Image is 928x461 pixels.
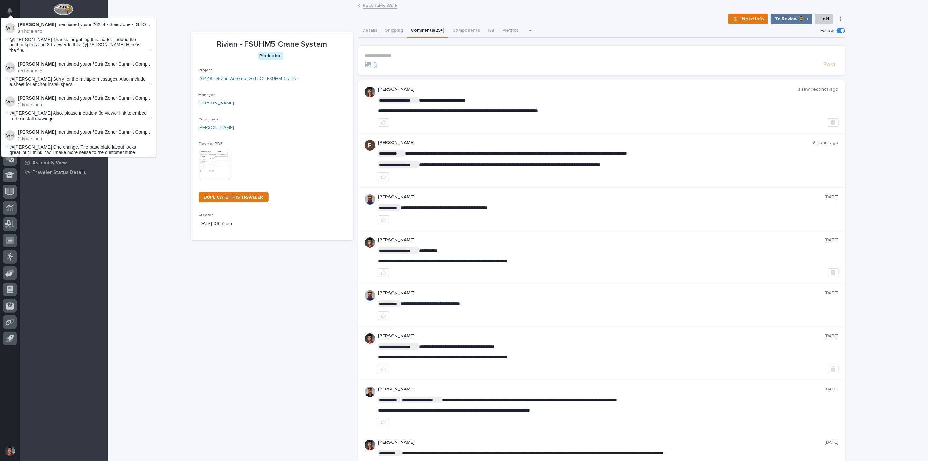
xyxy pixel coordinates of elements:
[378,440,825,445] p: [PERSON_NAME]
[378,290,825,296] p: [PERSON_NAME]
[5,130,15,141] img: Wynne Hochstetler
[3,444,17,458] button: users-avatar
[18,95,56,101] strong: [PERSON_NAME]
[5,23,15,33] img: Wynne Hochstetler
[498,24,522,38] button: Metrics
[824,61,836,69] span: Post
[378,418,389,426] button: like this post
[813,140,839,146] p: 2 hours ago
[365,440,375,450] img: ROij9lOReuV7WqYxWfnW
[18,22,152,27] p: mentioned you on :
[199,40,345,49] p: Rivian - FSUHM5 Crane System
[199,118,221,121] span: Coordinator
[821,61,839,69] button: Post
[378,172,389,181] button: like this post
[10,76,146,87] span: @[PERSON_NAME] Sorry for the multiple messages. Also, include a sheet for anchor install specs.
[484,24,498,38] button: FAI
[825,237,839,243] p: [DATE]
[199,68,212,72] span: Project
[18,136,152,142] p: 2 hours ago
[8,8,17,18] div: Notifications
[828,268,839,277] button: Delete post
[378,333,825,339] p: [PERSON_NAME]
[448,24,484,38] button: Components
[378,387,825,392] p: [PERSON_NAME]
[771,14,812,24] button: To Review 👨‍🏭 →
[18,129,56,135] strong: [PERSON_NAME]
[18,22,56,27] strong: [PERSON_NAME]
[825,387,839,392] p: [DATE]
[18,61,56,67] strong: [PERSON_NAME]
[5,96,15,107] img: Wynne Hochstetler
[10,144,147,161] span: @[PERSON_NAME] One change. The base plate layout looks great, but I think it will make more sense...
[18,29,152,34] p: an hour ago
[10,110,147,121] span: @[PERSON_NAME] Also, please include a 3d viewer link to embed in the install drawings.
[10,37,147,53] span: @[PERSON_NAME] Thanks for getting this made. I added the anchor specs and 3d viewer to this. @[PE...
[199,124,234,131] a: [PERSON_NAME]
[365,194,375,205] img: 6hTokn1ETDGPf9BPokIQ
[819,15,829,23] span: Hold
[54,3,73,15] img: Workspace Logo
[798,87,839,92] p: a few seconds ago
[93,129,168,135] a: *Stair Zone* Summit Company - Stair
[199,75,299,82] a: 26448 - Rivian Automotive LLC - FSUHM Cranes
[199,192,269,202] a: DUPLICATE THIS TRAVELER
[258,52,283,60] div: Production
[93,61,168,67] a: *Stair Zone* Summit Company - Stair
[199,93,215,97] span: Manager
[199,142,223,146] span: Traveler PDF
[378,140,813,146] p: [PERSON_NAME]
[20,167,108,177] a: Traveler Status Details
[199,100,234,107] a: [PERSON_NAME]
[18,95,152,101] p: mentioned you on :
[815,14,833,24] button: Hold
[93,95,168,101] a: *Stair Zone* Summit Company - Stair
[365,290,375,301] img: 6hTokn1ETDGPf9BPokIQ
[199,213,214,217] span: Created
[365,387,375,397] img: AOh14Gjx62Rlbesu-yIIyH4c_jqdfkUZL5_Os84z4H1p=s96-c
[93,22,240,27] a: 26284 - Stair Zone - [GEOGRAPHIC_DATA] Fence - Cliffs Stables Stairs
[199,220,345,227] p: [DATE] 06:51 am
[365,333,375,344] img: ROij9lOReuV7WqYxWfnW
[18,102,152,108] p: 2 hours ago
[378,311,389,320] button: like this post
[825,194,839,200] p: [DATE]
[32,160,67,166] p: Assembly View
[821,28,834,34] p: Follow
[378,194,825,200] p: [PERSON_NAME]
[828,365,839,373] button: Delete post
[32,170,86,176] p: Traveler Status Details
[775,15,808,23] span: To Review 👨‍🏭 →
[378,215,389,224] button: like this post
[378,118,389,127] button: like this post
[365,87,375,97] img: ROij9lOReuV7WqYxWfnW
[378,237,825,243] p: [PERSON_NAME]
[358,24,381,38] button: Details
[18,68,152,74] p: an hour ago
[18,129,152,135] p: mentioned you on :
[825,440,839,445] p: [DATE]
[18,61,152,67] p: mentioned you on :
[733,15,764,23] span: ⏳ I Need Info
[381,24,407,38] button: Shipping
[365,140,375,151] img: AATXAJzQ1Gz112k1-eEngwrIHvmFm-wfF_dy1drktBUI=s96-c
[828,118,839,127] button: Delete post
[3,4,17,18] button: Notifications
[204,195,263,199] span: DUPLICATE THIS TRAVELER
[728,14,768,24] button: ⏳ I Need Info
[365,237,375,248] img: ROij9lOReuV7WqYxWfnW
[378,365,389,373] button: like this post
[363,1,397,9] a: Back toMy Work
[825,333,839,339] p: [DATE]
[825,290,839,296] p: [DATE]
[378,87,798,92] p: [PERSON_NAME]
[407,24,448,38] button: Comments (25+)
[5,62,15,73] img: Wynne Hochstetler
[20,158,108,167] a: Assembly View
[378,268,389,277] button: like this post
